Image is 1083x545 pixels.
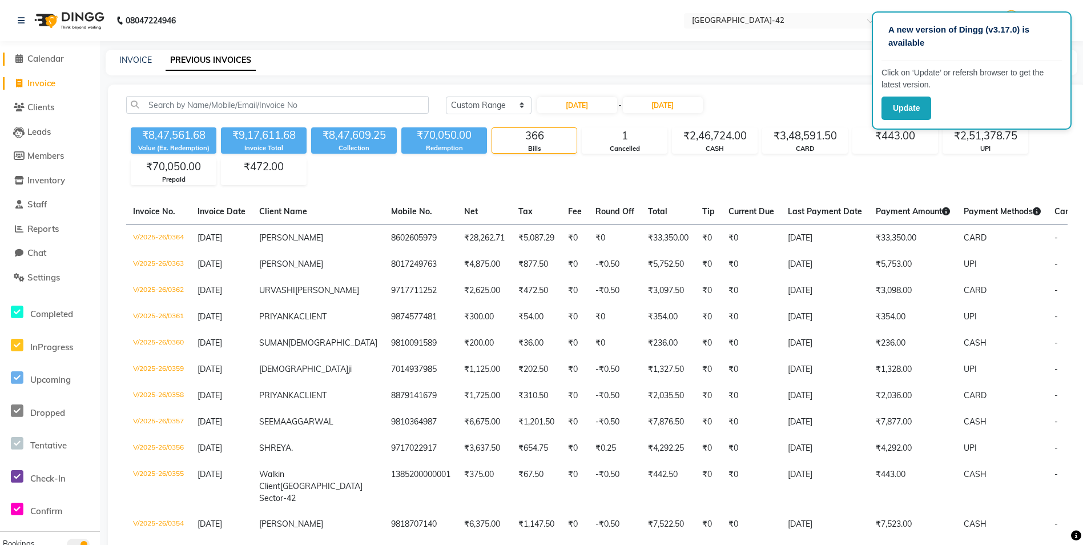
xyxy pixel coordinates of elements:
[131,127,216,143] div: ₹8,47,561.68
[561,251,589,278] td: ₹0
[27,126,51,137] span: Leads
[311,143,397,153] div: Collection
[126,251,191,278] td: V/2025-26/0363
[198,443,222,453] span: [DATE]
[126,511,191,538] td: V/2025-26/0354
[384,511,457,538] td: 9818707140
[1054,311,1058,322] span: -
[3,101,97,114] a: Clients
[869,409,957,435] td: ₹7,877.00
[27,150,64,161] span: Members
[853,128,937,144] div: ₹443.00
[27,247,46,258] span: Chat
[561,462,589,511] td: ₹0
[126,356,191,383] td: V/2025-26/0359
[512,225,561,251] td: ₹5,087.29
[1054,519,1058,529] span: -
[561,225,589,251] td: ₹0
[781,278,869,304] td: [DATE]
[1001,10,1021,30] img: Manager
[869,356,957,383] td: ₹1,328.00
[3,198,97,211] a: Staff
[561,435,589,462] td: ₹0
[384,251,457,278] td: 8017249763
[781,304,869,330] td: [DATE]
[781,462,869,511] td: [DATE]
[869,278,957,304] td: ₹3,098.00
[641,304,695,330] td: ₹354.00
[964,285,987,295] span: CARD
[582,128,667,144] div: 1
[561,330,589,356] td: ₹0
[1054,469,1058,479] span: -
[3,77,97,90] a: Invoice
[722,251,781,278] td: ₹0
[722,383,781,409] td: ₹0
[1054,364,1058,374] span: -
[259,364,348,374] span: [DEMOGRAPHIC_DATA]
[457,356,512,383] td: ₹1,125.00
[695,409,722,435] td: ₹0
[221,127,307,143] div: ₹9,17,611.68
[259,259,323,269] span: [PERSON_NAME]
[126,462,191,511] td: V/2025-26/0355
[589,225,641,251] td: ₹0
[722,304,781,330] td: ₹0
[512,409,561,435] td: ₹1,201.50
[641,383,695,409] td: ₹2,035.50
[695,304,722,330] td: ₹0
[27,175,65,186] span: Inventory
[781,409,869,435] td: [DATE]
[133,206,175,217] span: Invoice No.
[259,443,293,453] span: SHREYA.
[589,435,641,462] td: ₹0.25
[722,409,781,435] td: ₹0
[561,409,589,435] td: ₹0
[198,206,245,217] span: Invoice Date
[618,99,622,111] span: -
[781,251,869,278] td: [DATE]
[869,511,957,538] td: ₹7,523.00
[259,416,286,427] span: SEEMA
[295,285,359,295] span: [PERSON_NAME]
[457,383,512,409] td: ₹1,725.00
[126,304,191,330] td: V/2025-26/0361
[391,206,432,217] span: Mobile No.
[781,356,869,383] td: [DATE]
[561,304,589,330] td: ₹0
[943,144,1028,154] div: UPI
[221,143,307,153] div: Invoice Total
[492,144,577,154] div: Bills
[348,364,352,374] span: ji
[457,511,512,538] td: ₹6,375.00
[288,338,377,348] span: [DEMOGRAPHIC_DATA]
[126,435,191,462] td: V/2025-26/0356
[964,416,987,427] span: CASH
[512,304,561,330] td: ₹54.00
[198,416,222,427] span: [DATE]
[384,462,457,511] td: 1385200000001
[876,206,950,217] span: Payment Amount
[595,206,634,217] span: Round Off
[126,225,191,251] td: V/2025-26/0364
[722,225,781,251] td: ₹0
[299,311,327,322] span: CLIENT
[641,225,695,251] td: ₹33,350.00
[695,511,722,538] td: ₹0
[561,511,589,538] td: ₹0
[1054,443,1058,453] span: -
[384,330,457,356] td: 9810091589
[198,285,222,295] span: [DATE]
[259,311,299,322] span: PRIYANKA
[781,511,869,538] td: [DATE]
[3,126,97,139] a: Leads
[512,278,561,304] td: ₹472.50
[259,390,299,400] span: PRIYANKA
[512,435,561,462] td: ₹654.75
[561,278,589,304] td: ₹0
[29,5,107,37] img: logo
[568,206,582,217] span: Fee
[259,469,284,491] span: Walkin Client
[964,469,987,479] span: CASH
[27,199,47,210] span: Staff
